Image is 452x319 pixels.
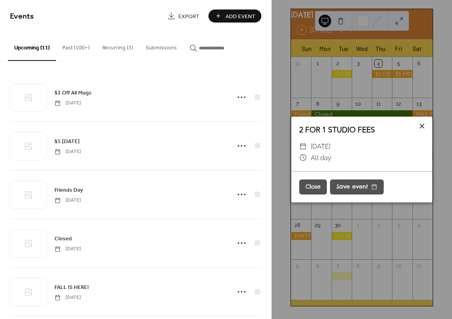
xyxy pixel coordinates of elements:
div: ​ [299,141,307,152]
span: $5 [DATE] [54,138,80,146]
a: $5 [DATE] [54,137,80,146]
a: Closed [54,234,72,243]
a: Export [161,9,205,23]
button: Past (100+) [56,32,96,60]
button: Submissions [139,32,183,60]
span: Export [178,12,199,21]
a: $3 Off All Mugs [54,88,92,97]
span: [DATE] [54,197,81,204]
span: [DATE] [54,294,81,301]
span: Closed [54,235,72,243]
span: Events [10,9,34,24]
a: Friends Day [54,185,83,194]
span: [DATE] [54,100,81,107]
a: FALL IS HERE! [54,283,89,292]
div: ​ [299,152,307,164]
span: Add Event [225,12,255,21]
span: Friends Day [54,186,83,194]
button: Close [299,179,327,194]
button: Recurring (3) [96,32,139,60]
span: [DATE] [54,148,81,155]
span: [DATE] [54,245,81,253]
button: Add Event [208,9,261,23]
span: All day [311,152,331,164]
div: 2 FOR 1 STUDIO FEES [291,125,432,136]
button: Upcoming (11) [8,32,56,61]
span: $3 Off All Mugs [54,89,92,97]
button: Save event [330,179,384,194]
span: [DATE] [311,141,330,152]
